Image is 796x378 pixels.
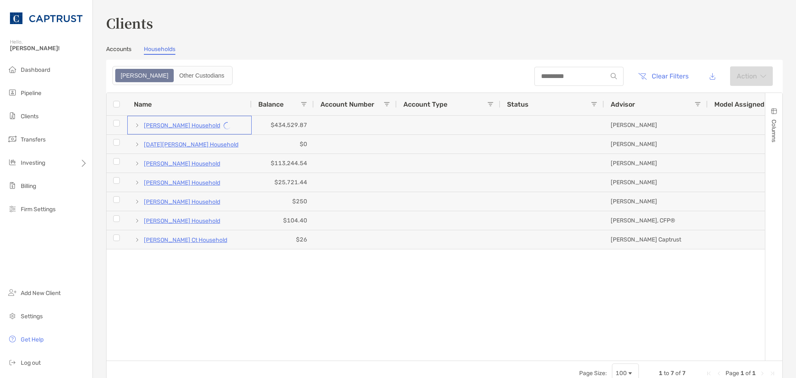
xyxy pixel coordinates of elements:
span: Settings [21,313,43,320]
img: investing icon [7,157,17,167]
div: $104.40 [252,211,314,230]
div: [PERSON_NAME], CFP® [604,211,708,230]
span: Investing [21,159,45,166]
img: transfers icon [7,134,17,144]
a: [PERSON_NAME] Household [144,197,220,207]
span: [PERSON_NAME]! [10,45,87,52]
div: $0 [252,135,314,154]
div: $26 [252,230,314,249]
span: Page [726,370,739,377]
div: [PERSON_NAME] [604,192,708,211]
img: dashboard icon [7,64,17,74]
img: arrow [760,74,766,78]
div: Last Page [769,370,776,377]
div: Next Page [759,370,766,377]
span: Status [507,100,529,108]
a: [PERSON_NAME] Household [144,216,220,226]
span: of [745,370,751,377]
span: Columns [770,119,777,142]
h3: Clients [106,13,783,32]
span: 7 [670,370,674,377]
a: [PERSON_NAME] Household [144,178,220,188]
img: CAPTRUST Logo [10,3,83,33]
div: First Page [706,370,712,377]
a: Accounts [106,46,131,55]
span: of [675,370,681,377]
span: Balance [258,100,284,108]
span: Billing [21,183,36,190]
div: Previous Page [716,370,722,377]
a: [PERSON_NAME] Ct Household [144,235,227,245]
img: input icon [611,73,617,79]
a: [DATE][PERSON_NAME] Household [144,139,238,150]
button: Clear Filters [632,67,695,85]
div: [PERSON_NAME] [604,154,708,173]
div: $250 [252,192,314,211]
div: [PERSON_NAME] [604,173,708,192]
div: $113,244.54 [252,154,314,173]
span: Add New Client [21,290,61,297]
div: [PERSON_NAME] [604,116,708,134]
img: pipeline icon [7,88,17,98]
button: Actionarrow [730,66,773,86]
span: Dashboard [21,66,50,73]
img: get-help icon [7,334,17,344]
span: Pipeline [21,90,41,97]
span: Clients [21,113,39,120]
img: clients icon [7,111,17,121]
div: $25,721.44 [252,173,314,192]
span: Name [134,100,152,108]
a: Households [144,46,175,55]
span: 1 [752,370,756,377]
img: logout icon [7,357,17,367]
span: 7 [682,370,686,377]
a: [PERSON_NAME] Household [144,159,220,169]
span: Account Type [403,100,447,108]
span: Advisor [611,100,635,108]
div: Page Size: [579,370,607,377]
span: Log out [21,359,41,366]
div: Zoe [116,70,173,81]
span: 1 [659,370,663,377]
span: Account Number [320,100,374,108]
div: [PERSON_NAME] Captrust [604,230,708,249]
span: Get Help [21,336,44,343]
div: $434,529.87 [252,116,314,134]
div: 100 [616,370,627,377]
span: Model Assigned [714,100,764,108]
img: add_new_client icon [7,288,17,298]
span: Transfers [21,136,46,143]
div: [PERSON_NAME] [604,135,708,154]
span: to [664,370,669,377]
span: Firm Settings [21,206,56,213]
img: settings icon [7,311,17,321]
div: segmented control [112,66,233,85]
img: billing icon [7,180,17,190]
div: Other Custodians [175,70,229,81]
span: 1 [740,370,744,377]
img: firm-settings icon [7,204,17,214]
a: [PERSON_NAME] Household [144,120,220,131]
